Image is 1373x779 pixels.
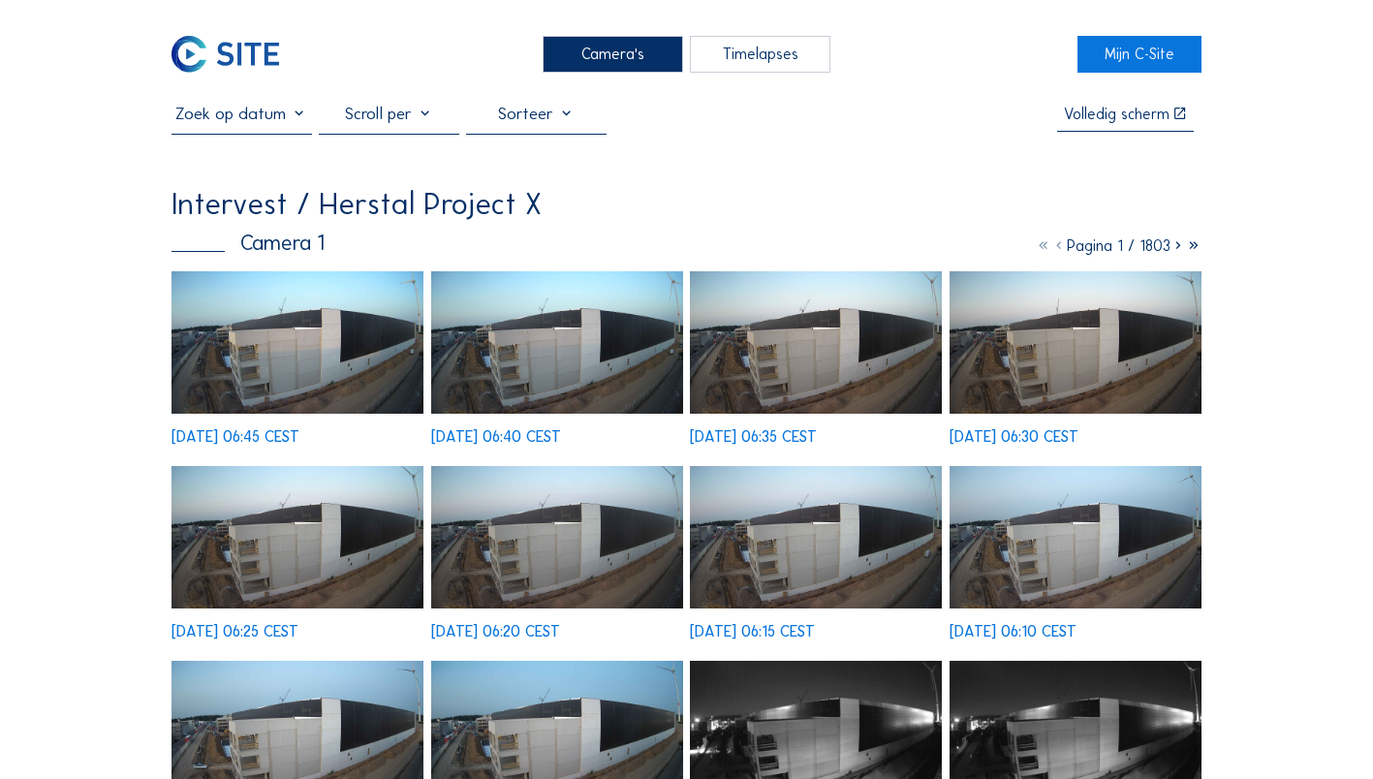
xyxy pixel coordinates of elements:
input: Zoek op datum 󰅀 [172,104,312,124]
div: [DATE] 06:25 CEST [172,624,298,639]
img: image_52530054 [431,271,683,414]
div: Volledig scherm [1064,107,1170,122]
img: image_52529272 [950,466,1201,608]
div: [DATE] 06:20 CEST [431,624,560,639]
div: Camera's [543,36,683,72]
div: Intervest / Herstal Project X [172,189,542,219]
a: C-SITE Logo [172,36,296,72]
img: image_52529410 [690,466,942,608]
img: C-SITE Logo [172,36,279,72]
img: image_52529917 [690,271,942,414]
div: [DATE] 06:45 CEST [172,429,299,445]
img: image_52529549 [431,466,683,608]
div: [DATE] 06:15 CEST [690,624,815,639]
span: Pagina 1 / 1803 [1067,236,1170,255]
div: [DATE] 06:35 CEST [690,429,817,445]
img: image_52529690 [172,466,423,608]
div: [DATE] 06:10 CEST [950,624,1077,639]
div: [DATE] 06:30 CEST [950,429,1078,445]
a: Mijn C-Site [1077,36,1201,72]
div: [DATE] 06:40 CEST [431,429,561,445]
div: Camera 1 [172,233,325,254]
img: image_52530197 [172,271,423,414]
div: Timelapses [690,36,830,72]
img: image_52529759 [950,271,1201,414]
